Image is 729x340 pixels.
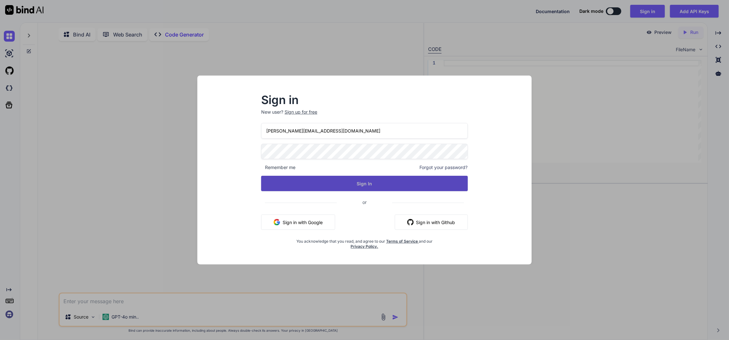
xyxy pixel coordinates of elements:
[337,194,392,210] span: or
[296,235,434,249] div: You acknowledge that you read, and agree to our and our
[351,244,378,249] a: Privacy Policy.
[261,164,295,171] span: Remember me
[407,219,414,225] img: github
[261,215,335,230] button: Sign in with Google
[261,95,468,105] h2: Sign in
[274,219,280,225] img: google
[285,109,317,115] div: Sign up for free
[386,239,419,244] a: Terms of Service
[261,123,468,139] input: Login or Email
[395,215,468,230] button: Sign in with Github
[261,109,468,123] p: New user?
[261,176,468,191] button: Sign In
[420,164,468,171] span: Forgot your password?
